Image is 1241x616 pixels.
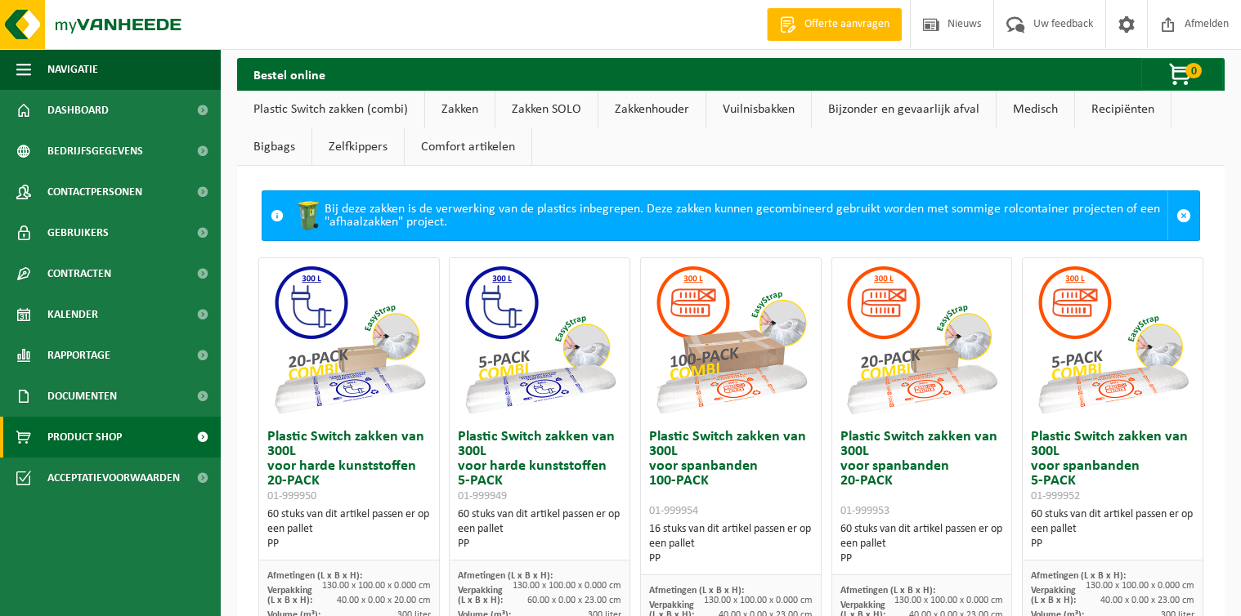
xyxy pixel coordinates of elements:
span: Contracten [47,253,111,294]
span: 01-999954 [649,505,698,517]
img: WB-0240-HPE-GN-50.png [292,199,325,232]
span: Gebruikers [47,212,109,253]
img: 01-999949 [458,258,621,422]
span: 0 [1185,63,1202,78]
a: Sluit melding [1167,191,1199,240]
div: PP [840,551,1004,566]
span: Afmetingen (L x B x H): [1031,571,1126,581]
span: Documenten [47,376,117,417]
a: Vuilnisbakken [706,91,811,128]
span: 01-999949 [458,490,507,502]
a: Zelfkippers [312,128,404,166]
span: Navigatie [47,49,98,90]
div: 16 stuks van dit artikel passen er op een pallet [649,522,813,566]
h3: Plastic Switch zakken van 300L voor spanbanden 5-PACK [1031,430,1194,503]
span: Rapportage [47,335,110,376]
div: 60 stuks van dit artikel passen er op een pallet [267,507,431,551]
a: Bijzonder en gevaarlijk afval [812,91,996,128]
div: 60 stuks van dit artikel passen er op een pallet [840,522,1004,566]
span: 40.00 x 0.00 x 20.00 cm [337,596,431,605]
img: 01-999954 [649,258,813,422]
img: 01-999953 [840,258,1003,422]
span: Afmetingen (L x B x H): [458,571,553,581]
span: Offerte aanvragen [800,16,894,33]
h3: Plastic Switch zakken van 300L voor harde kunststoffen 20-PACK [267,430,431,503]
span: Afmetingen (L x B x H): [649,586,744,596]
a: Zakken [425,91,495,128]
a: Zakken SOLO [495,91,598,128]
span: Product Shop [47,417,122,458]
div: Bij deze zakken is de verwerking van de plastics inbegrepen. Deze zakken kunnen gecombineerd gebr... [292,191,1167,240]
span: 40.00 x 0.00 x 23.00 cm [1100,596,1194,605]
h3: Plastic Switch zakken van 300L voor spanbanden 100-PACK [649,430,813,518]
span: 130.00 x 100.00 x 0.000 cm [704,596,813,605]
div: 60 stuks van dit artikel passen er op een pallet [1031,507,1194,551]
span: Verpakking (L x B x H): [267,586,312,605]
span: 130.00 x 100.00 x 0.000 cm [513,581,621,591]
span: 130.00 x 100.00 x 0.000 cm [894,596,1003,605]
h2: Bestel online [237,58,342,90]
img: 01-999950 [267,258,431,422]
a: Comfort artikelen [405,128,531,166]
span: Kalender [47,294,98,335]
span: Verpakking (L x B x H): [458,586,503,605]
a: Medisch [997,91,1074,128]
a: Bigbags [237,128,311,166]
a: Offerte aanvragen [767,8,902,41]
span: 01-999952 [1031,490,1080,502]
a: Recipiënten [1075,91,1171,128]
span: 130.00 x 100.00 x 0.000 cm [322,581,431,591]
button: 0 [1141,58,1223,91]
span: Verpakking (L x B x H): [1031,586,1076,605]
div: PP [649,551,813,566]
span: 01-999950 [267,490,316,502]
div: PP [267,537,431,551]
a: Plastic Switch zakken (combi) [237,91,424,128]
span: Afmetingen (L x B x H): [840,586,935,596]
span: Contactpersonen [47,172,142,212]
h3: Plastic Switch zakken van 300L voor spanbanden 20-PACK [840,430,1004,518]
span: Afmetingen (L x B x H): [267,571,362,581]
div: PP [458,537,621,551]
img: 01-999952 [1031,258,1194,422]
span: 60.00 x 0.00 x 23.00 cm [527,596,621,605]
span: 130.00 x 100.00 x 0.000 cm [1086,581,1194,591]
span: Acceptatievoorwaarden [47,458,180,498]
a: Zakkenhouder [598,91,706,128]
span: 01-999953 [840,505,889,517]
div: PP [1031,537,1194,551]
div: 60 stuks van dit artikel passen er op een pallet [458,507,621,551]
h3: Plastic Switch zakken van 300L voor harde kunststoffen 5-PACK [458,430,621,503]
span: Dashboard [47,90,109,131]
span: Bedrijfsgegevens [47,131,143,172]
